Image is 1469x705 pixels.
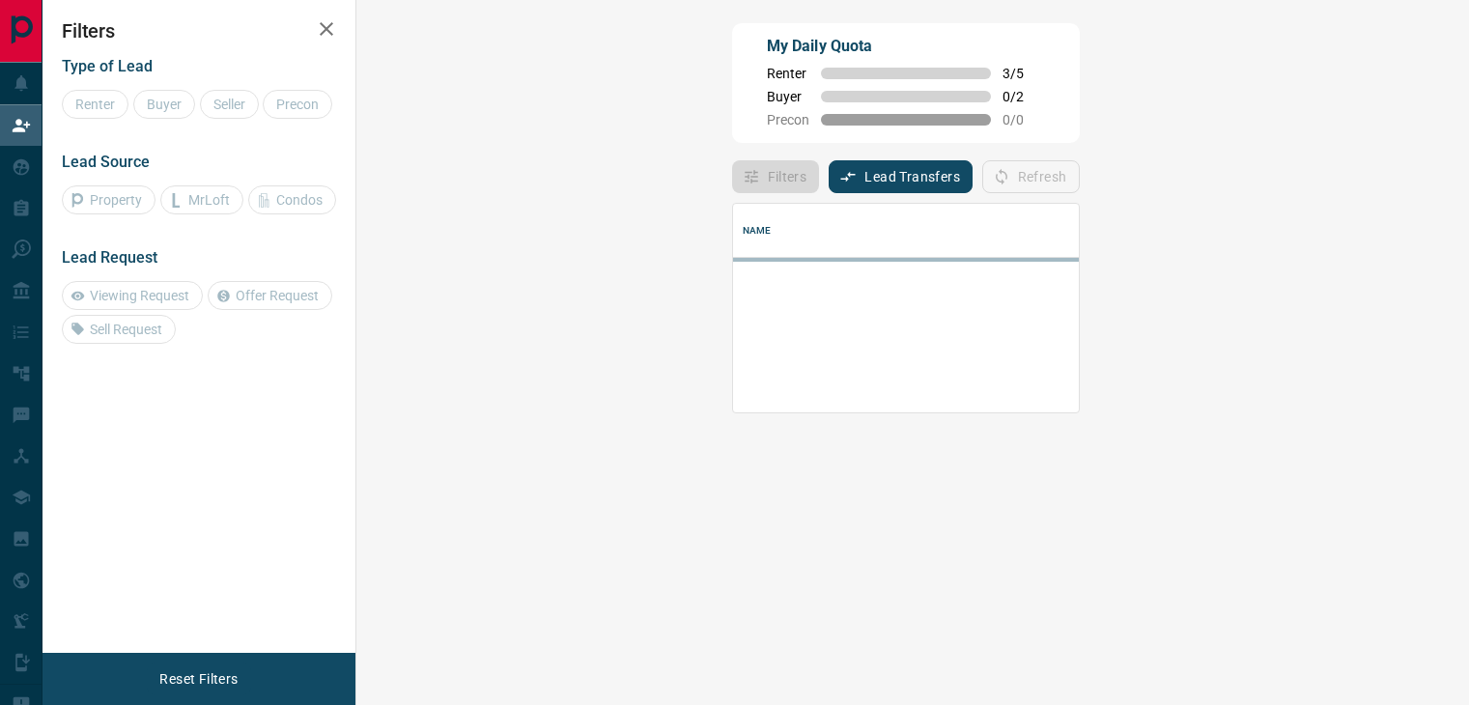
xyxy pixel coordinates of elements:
[62,57,153,75] span: Type of Lead
[1003,112,1045,127] span: 0 / 0
[743,204,772,258] div: Name
[62,248,157,267] span: Lead Request
[829,160,973,193] button: Lead Transfers
[767,35,1045,58] p: My Daily Quota
[767,89,809,104] span: Buyer
[1003,66,1045,81] span: 3 / 5
[147,663,250,695] button: Reset Filters
[1003,89,1045,104] span: 0 / 2
[62,153,150,171] span: Lead Source
[767,112,809,127] span: Precon
[733,204,1090,258] div: Name
[62,19,336,42] h2: Filters
[767,66,809,81] span: Renter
